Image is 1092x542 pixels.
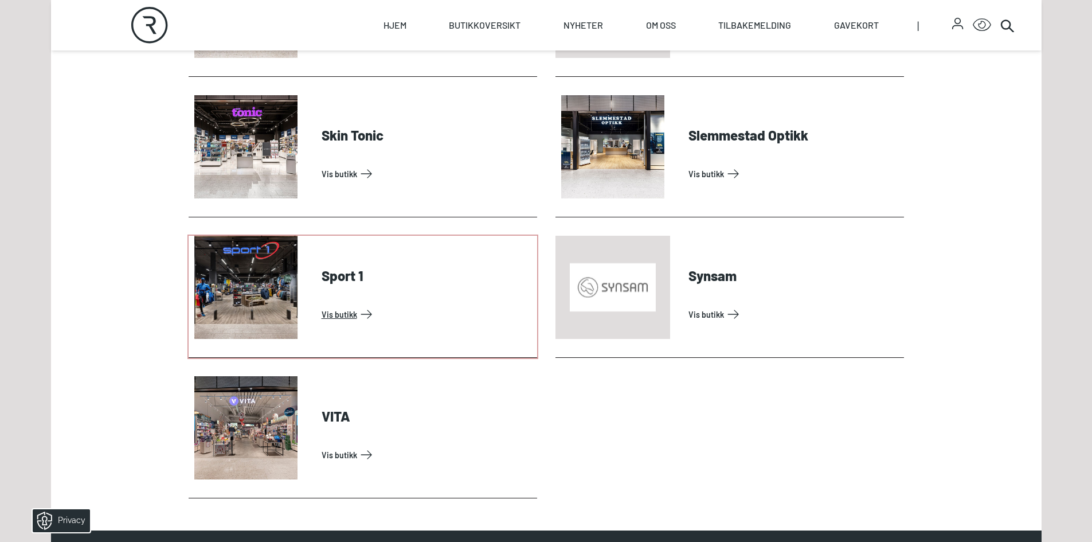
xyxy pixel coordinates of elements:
[973,16,991,34] button: Open Accessibility Menu
[688,165,899,183] a: Vis Butikk: Slemmestad Optikk
[322,305,533,323] a: Vis Butikk: Sport 1
[11,505,105,536] iframe: Manage Preferences
[688,305,899,323] a: Vis Butikk: Synsam
[322,446,533,464] a: Vis Butikk: VITA
[322,165,533,183] a: Vis Butikk: Skin Tonic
